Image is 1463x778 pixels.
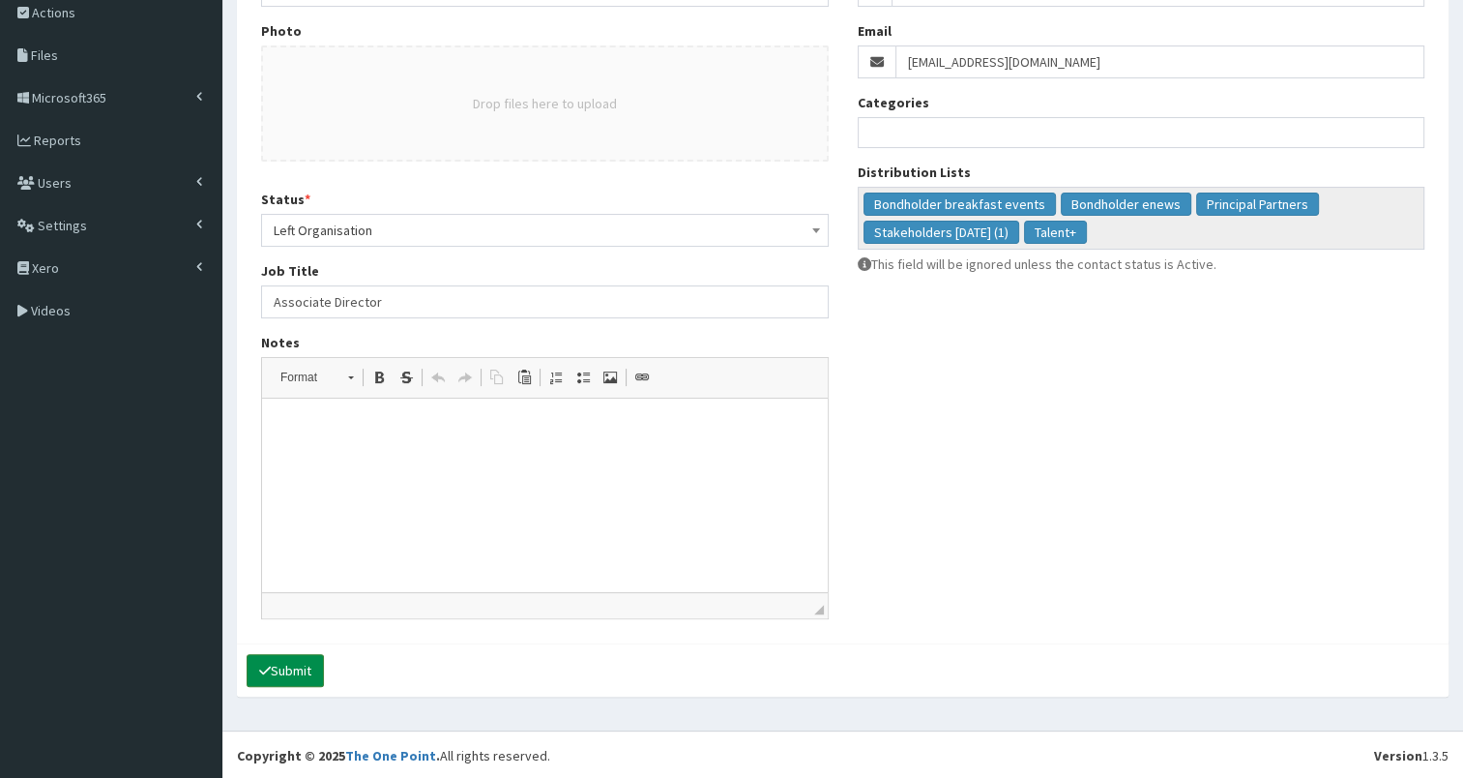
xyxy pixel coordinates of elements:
[629,365,656,390] a: Link (Ctrl+L)
[1374,746,1448,765] div: 1.3.5
[473,94,617,113] button: Drop files here to upload
[1061,193,1191,216] li: Bondholder enews
[34,132,81,149] span: Reports
[1374,747,1422,764] b: Version
[38,217,87,234] span: Settings
[814,605,824,614] span: Drag to resize
[511,365,538,390] a: Paste (Ctrl+V)
[858,254,1425,274] p: This field will be ignored unless the contact status is Active.
[32,89,106,106] span: Microsoft365
[247,654,324,687] button: Submit
[858,21,892,41] label: Email
[31,302,71,319] span: Videos
[366,365,393,390] a: Bold (Ctrl+B)
[1024,221,1087,244] li: Talent+
[261,261,319,281] label: Job Title
[261,333,300,352] label: Notes
[542,365,570,390] a: Insert/Remove Numbered List
[863,221,1019,244] li: Stakeholders May 2023 (1)
[424,365,452,390] a: Undo (Ctrl+Z)
[262,399,828,592] iframe: Rich Text Editor, notes
[261,214,829,247] span: Left Organisation
[345,747,436,764] a: The One Point
[274,217,816,244] span: Left Organisation
[483,365,511,390] a: Copy (Ctrl+C)
[38,174,72,192] span: Users
[237,747,440,764] strong: Copyright © 2025 .
[270,364,364,391] a: Format
[32,4,75,21] span: Actions
[31,46,58,64] span: Files
[858,163,971,182] label: Distribution Lists
[597,365,624,390] a: Image
[858,93,929,112] label: Categories
[863,193,1056,216] li: Bondholder breakfast events
[1196,193,1319,216] li: Principal Partners
[452,365,479,390] a: Redo (Ctrl+Y)
[32,259,59,277] span: Xero
[271,365,338,390] span: Format
[570,365,597,390] a: Insert/Remove Bulleted List
[261,21,302,41] label: Photo
[261,190,310,209] label: Status
[393,365,420,390] a: Strike Through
